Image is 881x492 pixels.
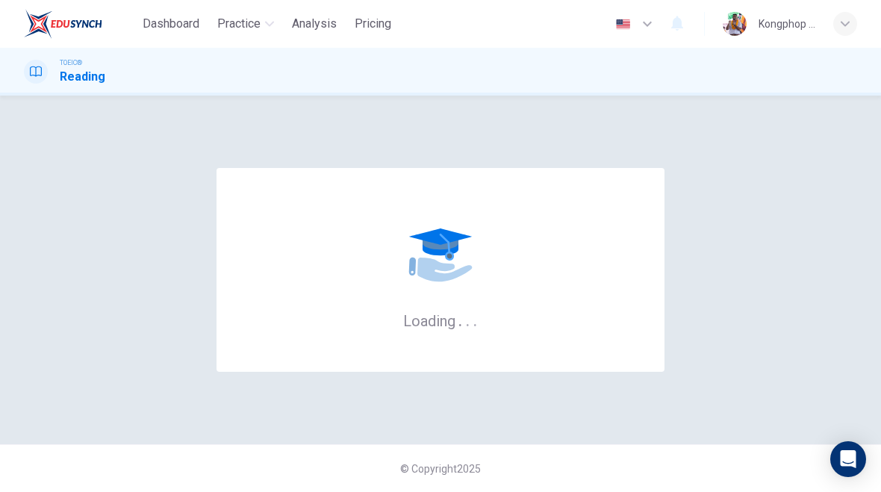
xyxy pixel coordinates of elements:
span: Dashboard [143,15,199,33]
img: en [614,19,632,30]
button: Practice [211,10,280,37]
span: Pricing [355,15,391,33]
span: Practice [217,15,261,33]
button: Pricing [349,10,397,37]
h6: . [458,307,463,331]
span: Analysis [292,15,337,33]
div: Kongphop Vaiyarat [759,15,815,33]
span: © Copyright 2025 [400,463,481,475]
button: Dashboard [137,10,205,37]
button: Analysis [286,10,343,37]
h6: . [465,307,470,331]
h6: Loading [403,311,478,330]
img: Profile picture [723,12,747,36]
div: Open Intercom Messenger [830,441,866,477]
h1: Reading [60,68,105,86]
h6: . [473,307,478,331]
span: TOEIC® [60,57,82,68]
img: EduSynch logo [24,9,102,39]
a: EduSynch logo [24,9,137,39]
